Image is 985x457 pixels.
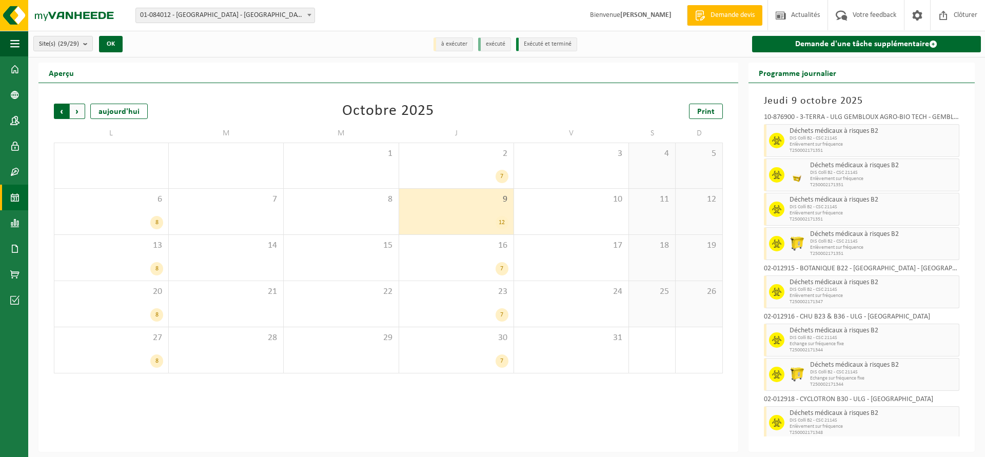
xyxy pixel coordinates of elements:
[496,354,508,368] div: 7
[681,148,717,160] span: 5
[752,36,981,52] a: Demande d'une tâche supplémentaire
[70,104,85,119] span: Suivant
[764,265,959,275] div: 02-012915 - BOTANIQUE B22 - [GEOGRAPHIC_DATA] - [GEOGRAPHIC_DATA]
[174,286,278,297] span: 21
[689,104,723,119] a: Print
[404,286,508,297] span: 23
[790,127,956,135] span: Déchets médicaux à risques B2
[790,216,956,223] span: T250002171351
[399,124,514,143] td: J
[810,162,956,170] span: Déchets médicaux à risques B2
[790,135,956,142] span: DIS Colli B2 - CSC 2114S
[790,341,956,347] span: Echange sur fréquence fixe
[790,335,956,341] span: DIS Colli B2 - CSC 2114S
[519,194,623,205] span: 10
[687,5,762,26] a: Demande devis
[150,216,163,229] div: 8
[790,418,956,424] span: DIS Colli B2 - CSC 2114S
[289,332,393,344] span: 29
[790,167,805,183] img: LP-SB-00030-HPE-C6
[496,216,508,229] div: 12
[810,245,956,251] span: Enlèvement sur fréquence
[174,240,278,251] span: 14
[496,170,508,183] div: 7
[519,286,623,297] span: 24
[810,182,956,188] span: T250002171351
[289,194,393,205] span: 8
[150,308,163,322] div: 8
[810,230,956,239] span: Déchets médicaux à risques B2
[634,240,670,251] span: 18
[790,142,956,148] span: Enlèvement sur fréquence
[629,124,676,143] td: S
[150,262,163,275] div: 8
[519,332,623,344] span: 31
[289,286,393,297] span: 22
[174,194,278,205] span: 7
[33,36,93,51] button: Site(s)(29/29)
[764,114,959,124] div: 10-876900 - 3-TERRA - ULG GEMBLOUX AGRO-BIO TECH - GEMBLOUX
[790,210,956,216] span: Enlèvement sur fréquence
[790,148,956,154] span: T250002171351
[99,36,123,52] button: OK
[136,8,314,23] span: 01-084012 - UNIVERSITE DE LIÈGE - ULG - LIÈGE
[169,124,284,143] td: M
[810,382,956,388] span: T250002171344
[681,194,717,205] span: 12
[404,332,508,344] span: 30
[519,240,623,251] span: 17
[810,361,956,369] span: Déchets médicaux à risques B2
[681,286,717,297] span: 26
[764,313,959,324] div: 02-012916 - CHU B23 & B36 - ULG - [GEOGRAPHIC_DATA]
[790,409,956,418] span: Déchets médicaux à risques B2
[434,37,473,51] li: à exécuter
[404,194,508,205] span: 9
[58,41,79,47] count: (29/29)
[620,11,672,19] strong: [PERSON_NAME]
[810,239,956,245] span: DIS Colli B2 - CSC 2114S
[54,124,169,143] td: L
[810,369,956,375] span: DIS Colli B2 - CSC 2114S
[764,93,959,109] h3: Jeudi 9 octobre 2025
[810,251,956,257] span: T250002171351
[289,148,393,160] span: 1
[516,37,577,51] li: Exécuté et terminé
[404,148,508,160] span: 2
[676,124,722,143] td: D
[790,287,956,293] span: DIS Colli B2 - CSC 2114S
[790,204,956,210] span: DIS Colli B2 - CSC 2114S
[634,148,670,160] span: 4
[810,176,956,182] span: Enlèvement sur fréquence
[748,63,846,83] h2: Programme journalier
[810,170,956,176] span: DIS Colli B2 - CSC 2114S
[790,196,956,204] span: Déchets médicaux à risques B2
[697,108,715,116] span: Print
[289,240,393,251] span: 15
[54,104,69,119] span: Précédent
[790,236,805,251] img: WB-0770-HPE-YW-14
[404,240,508,251] span: 16
[135,8,315,23] span: 01-084012 - UNIVERSITE DE LIÈGE - ULG - LIÈGE
[790,293,956,299] span: Enlèvement sur fréquence
[790,424,956,430] span: Enlèvement sur fréquence
[284,124,399,143] td: M
[514,124,629,143] td: V
[90,104,148,119] div: aujourd'hui
[790,279,956,287] span: Déchets médicaux à risques B2
[764,396,959,406] div: 02-012918 - CYCLOTRON B30 - ULG - [GEOGRAPHIC_DATA]
[708,10,757,21] span: Demande devis
[790,299,956,305] span: T250002171347
[39,36,79,52] span: Site(s)
[790,347,956,353] span: T250002171344
[496,308,508,322] div: 7
[174,332,278,344] span: 28
[519,148,623,160] span: 3
[790,327,956,335] span: Déchets médicaux à risques B2
[342,104,434,119] div: Octobre 2025
[681,240,717,251] span: 19
[60,194,163,205] span: 6
[38,63,84,83] h2: Aperçu
[60,286,163,297] span: 20
[60,240,163,251] span: 13
[60,332,163,344] span: 27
